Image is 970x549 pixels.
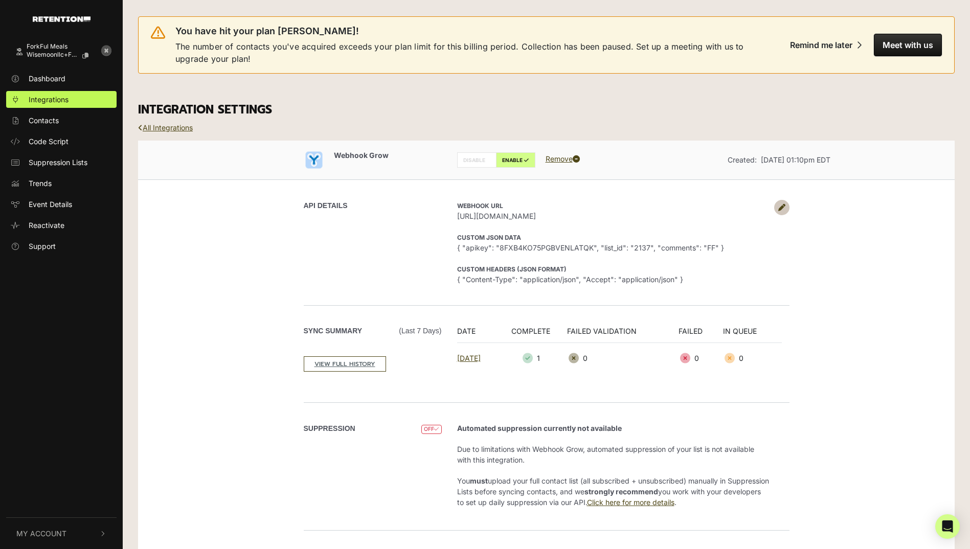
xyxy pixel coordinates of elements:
strong: Custom Headers (JSON format) [457,265,567,273]
a: All Integrations [138,123,193,132]
p: Due to limitations with Webhook Grow, automated suppression of your list is not available with th... [457,444,769,465]
div: ForkFul Meals [27,43,97,50]
span: { "apikey": "8FXB4KO75PGBVENLATQK", "list_id": "2137", "comments": "FF" } [457,242,769,253]
a: Integrations [6,91,117,108]
div: Open Intercom Messenger [935,514,960,539]
a: Event Details [6,196,117,213]
label: ENABLE [496,152,535,168]
strong: Automated suppression currently not available [457,424,622,432]
a: Support [6,238,117,255]
td: 0 [723,342,782,374]
span: Suppression Lists [29,157,87,168]
label: DISABLE [457,152,497,168]
div: Remind me later [790,40,852,50]
label: SUPPRESSION [304,423,355,434]
span: Webhook Grow [334,151,389,159]
button: Meet with us [874,34,942,56]
p: You upload your full contact list (all subscribed + unsubscribed) manually in Suppression Lists b... [457,475,769,508]
span: wisemoonllc+forkf... [27,51,79,58]
td: 0 [567,342,679,374]
a: Code Script [6,133,117,150]
span: [DATE] 01:10pm EDT [761,155,830,164]
h3: INTEGRATION SETTINGS [138,103,955,117]
strong: Webhook URL [457,202,503,210]
a: [DATE] [457,354,481,362]
label: API DETAILS [304,200,348,211]
strong: must [470,476,488,485]
span: You have hit your plan [PERSON_NAME]! [175,25,359,37]
a: Trends [6,175,117,192]
th: FAILED [679,326,723,343]
span: (Last 7 days) [399,326,441,336]
span: The number of contacts you've acquired exceeds your plan limit for this billing period. Collectio... [175,40,757,65]
span: Support [29,241,56,251]
span: Code Script [29,136,69,147]
span: Contacts [29,115,59,126]
th: DATE [457,326,501,343]
img: Webhook Grow [304,150,324,170]
span: Event Details [29,199,72,210]
strong: Custom JSON Data [457,234,521,241]
span: { "Content-Type": "application/json", "Accept": "application/json" } [457,274,769,285]
img: Retention.com [33,16,91,22]
a: Reactivate [6,217,117,234]
a: Remove [546,154,580,163]
a: ForkFul Meals wisemoonllc+forkf... [6,38,96,66]
span: Trends [29,178,52,189]
td: 0 [679,342,723,374]
td: 1 [501,342,567,374]
a: Click here for more details [587,498,674,507]
a: Contacts [6,112,117,129]
th: FAILED VALIDATION [567,326,679,343]
span: OFF [421,425,441,434]
span: Reactivate [29,220,64,231]
label: Sync Summary [304,326,442,336]
a: Suppression Lists [6,154,117,171]
th: IN QUEUE [723,326,782,343]
span: My Account [16,528,66,539]
button: Remind me later [782,34,870,56]
a: VIEW FULL HISTORY [304,356,386,372]
th: COMPLETE [501,326,567,343]
span: Integrations [29,94,69,105]
span: [URL][DOMAIN_NAME] [457,211,769,221]
span: Created: [728,155,757,164]
a: Dashboard [6,70,117,87]
strong: strongly recommend [584,487,658,496]
span: Dashboard [29,73,65,84]
button: My Account [6,518,117,549]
